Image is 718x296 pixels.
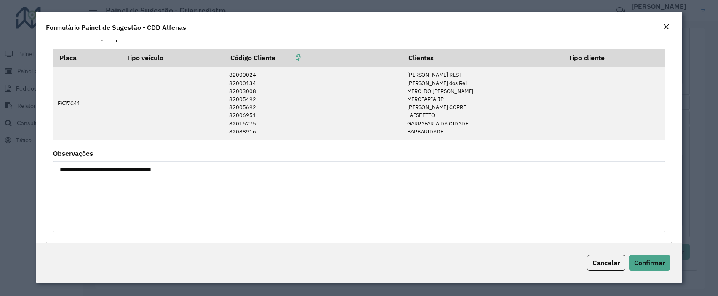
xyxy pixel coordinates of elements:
th: Tipo veículo [121,49,224,67]
th: Placa [53,49,121,67]
span: Cancelar [593,259,620,267]
td: [PERSON_NAME] REST [PERSON_NAME] dos Rei MERC. DO [PERSON_NAME] MERCEARIA JP [PERSON_NAME] CORRE ... [403,67,563,140]
td: 82000024 82000134 82003008 82005492 82005692 82006951 82016275 82088916 [224,67,403,140]
th: Clientes [403,49,563,67]
td: FKJ7C41 [53,67,121,140]
h4: Formulário Painel de Sugestão - CDD Alfenas [46,22,186,32]
span: Rota Noturna/Vespertina [60,35,138,41]
th: Código Cliente [224,49,403,67]
em: Fechar [663,24,670,30]
button: Close [660,22,672,33]
span: Confirmar [634,259,665,267]
th: Tipo cliente [563,49,665,67]
button: Confirmar [629,255,670,271]
button: Cancelar [587,255,625,271]
a: Copiar [275,53,302,62]
div: Rota Noturna/Vespertina [46,45,672,243]
label: Observações [53,148,93,158]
